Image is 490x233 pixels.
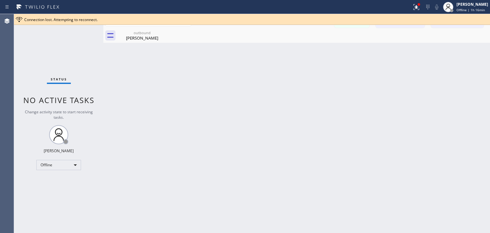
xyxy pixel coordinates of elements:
[36,160,81,170] div: Offline
[432,3,441,11] button: Mute
[23,95,94,105] span: No active tasks
[457,2,488,7] div: [PERSON_NAME]
[118,35,166,41] div: [PERSON_NAME]
[118,28,166,43] div: Donna Klein
[44,148,74,154] div: [PERSON_NAME]
[51,77,67,81] span: Status
[118,30,166,35] div: outbound
[24,17,98,22] span: Connection lost. Attempting to reconnect.
[25,109,93,120] span: Change activity state to start receiving tasks.
[457,8,485,12] span: Offline | 1h 16min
